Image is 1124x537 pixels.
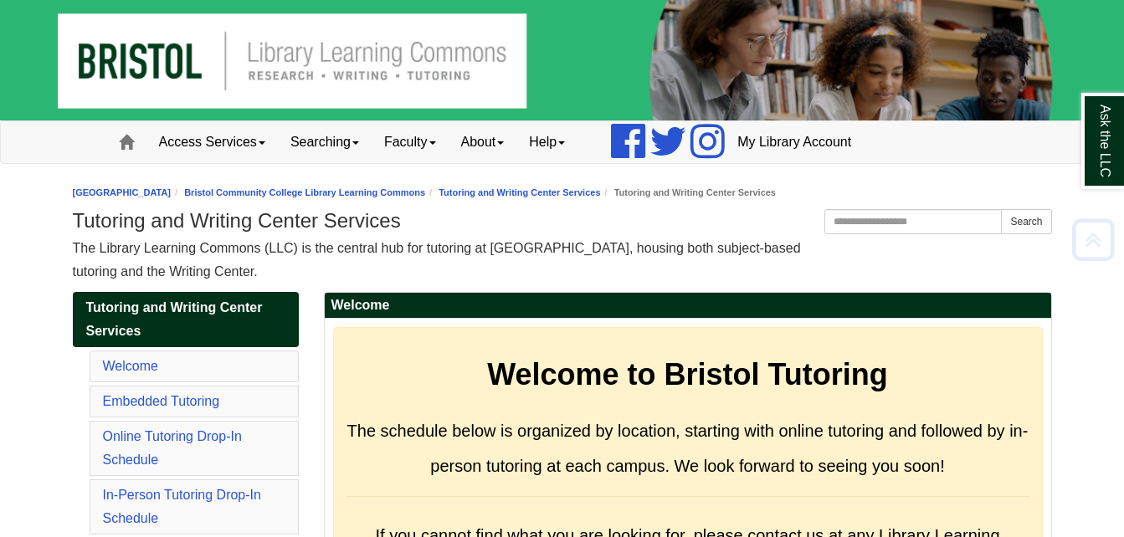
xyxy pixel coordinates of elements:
[73,241,801,279] span: The Library Learning Commons (LLC) is the central hub for tutoring at [GEOGRAPHIC_DATA], housing ...
[73,187,172,197] a: [GEOGRAPHIC_DATA]
[86,300,263,338] span: Tutoring and Writing Center Services
[184,187,425,197] a: Bristol Community College Library Learning Commons
[73,209,1052,233] h1: Tutoring and Writing Center Services
[73,185,1052,201] nav: breadcrumb
[278,121,372,163] a: Searching
[73,292,299,347] a: Tutoring and Writing Center Services
[347,422,1029,475] span: The schedule below is organized by location, starting with online tutoring and followed by in-per...
[372,121,449,163] a: Faculty
[103,429,242,467] a: Online Tutoring Drop-In Schedule
[439,187,600,197] a: Tutoring and Writing Center Services
[487,357,888,391] strong: Welcome to Bristol Tutoring
[601,185,776,201] li: Tutoring and Writing Center Services
[103,488,261,525] a: In-Person Tutoring Drop-In Schedule
[725,121,864,163] a: My Library Account
[103,359,158,373] a: Welcome
[103,394,220,408] a: Embedded Tutoring
[325,293,1051,319] h2: Welcome
[516,121,577,163] a: Help
[146,121,278,163] a: Access Services
[449,121,517,163] a: About
[1066,228,1120,251] a: Back to Top
[1001,209,1051,234] button: Search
